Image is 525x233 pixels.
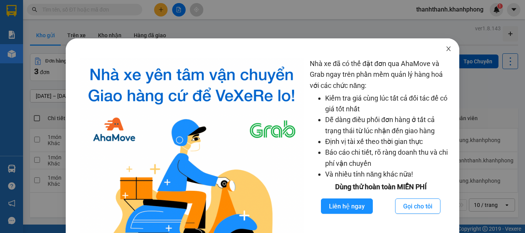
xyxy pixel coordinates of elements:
span: Liên hệ ngay [329,202,365,211]
button: Liên hệ ngay [321,198,373,214]
button: Gọi cho tôi [395,198,440,214]
div: Dùng thử hoàn toàn MIỄN PHÍ [310,182,452,192]
li: Dễ dàng điều phối đơn hàng ở tất cả trạng thái từ lúc nhận đến giao hàng [325,114,452,136]
span: close [445,46,452,52]
li: Và nhiều tính năng khác nữa! [325,169,452,180]
li: Kiểm tra giá cùng lúc tất cả đối tác để có giá tốt nhất [325,93,452,115]
li: Định vị tài xế theo thời gian thực [325,136,452,147]
button: Close [438,38,459,60]
span: Gọi cho tôi [403,202,432,211]
li: Báo cáo chi tiết, rõ ràng doanh thu và chi phí vận chuyển [325,147,452,169]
